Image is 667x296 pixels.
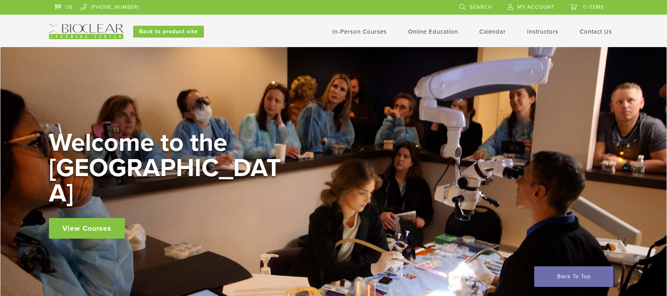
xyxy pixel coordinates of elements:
[49,24,123,39] img: Bioclear
[580,28,612,35] a: Contact Us
[517,4,554,10] span: My Account
[527,28,558,35] a: Instructors
[408,28,458,35] a: Online Education
[332,28,387,35] a: In-Person Courses
[49,130,286,206] h2: Welcome to the [GEOGRAPHIC_DATA]
[479,28,506,35] a: Calendar
[534,266,613,287] a: Back To Top
[49,218,125,239] a: View Courses
[470,4,492,10] span: Search
[583,4,604,10] span: 0 items
[133,26,204,38] a: Back to product site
